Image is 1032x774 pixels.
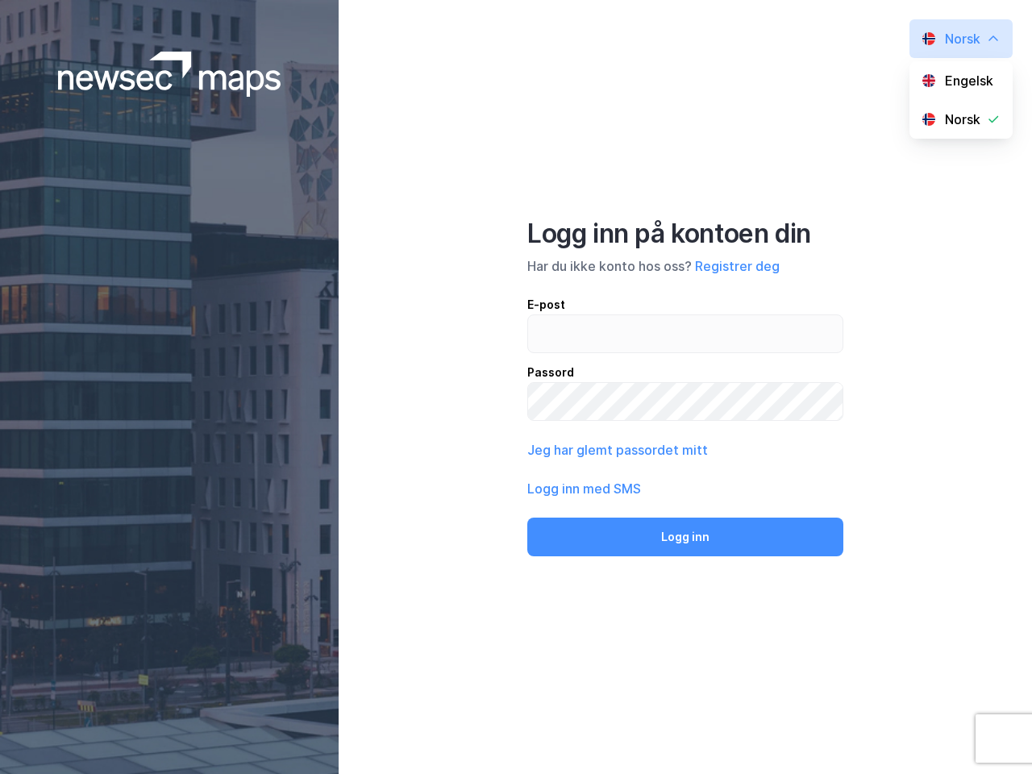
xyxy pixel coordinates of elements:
button: Registrer deg [695,256,780,276]
button: Jeg har glemt passordet mitt [527,440,708,460]
iframe: Chat Widget [951,697,1032,774]
div: Norsk [945,29,980,48]
div: E-post [527,295,843,314]
div: Passord [527,363,843,382]
img: logoWhite.bf58a803f64e89776f2b079ca2356427.svg [58,52,281,97]
button: Logg inn [527,518,843,556]
div: Norsk [945,110,980,129]
div: Har du ikke konto hos oss? [527,256,843,276]
div: Logg inn på kontoen din [527,218,843,250]
div: Engelsk [945,71,993,90]
button: Logg inn med SMS [527,479,641,498]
